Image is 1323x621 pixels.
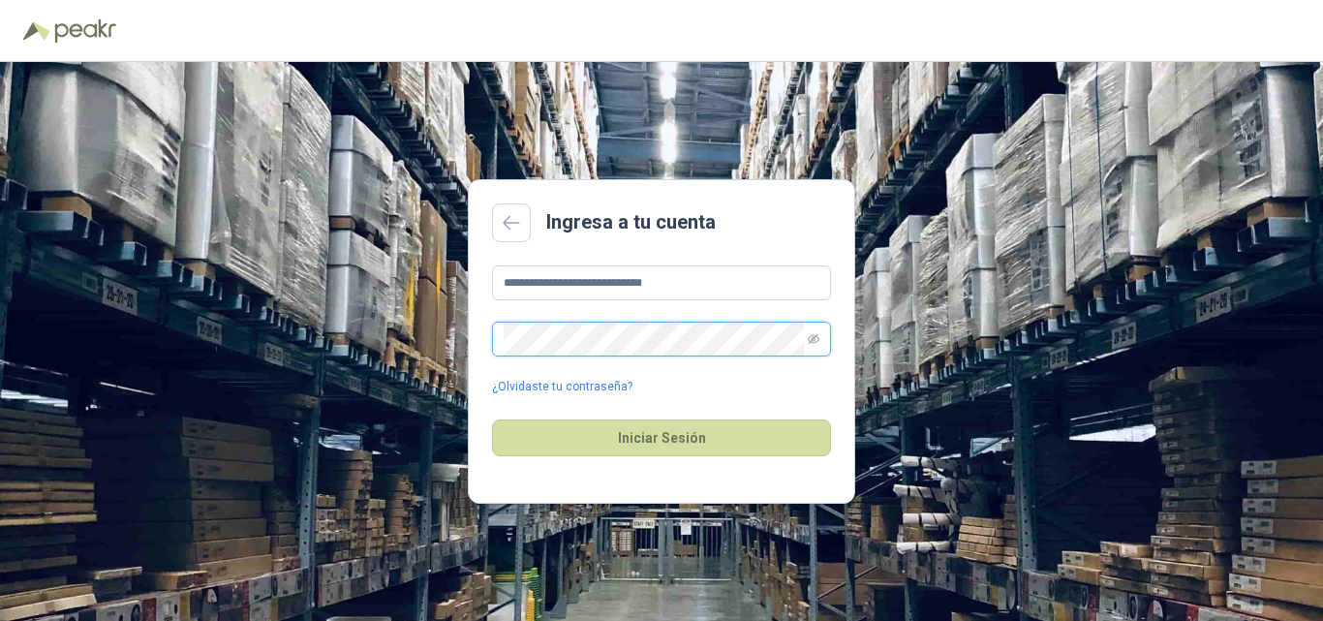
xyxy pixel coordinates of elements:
[546,207,716,237] h2: Ingresa a tu cuenta
[23,21,50,41] img: Logo
[54,19,116,43] img: Peakr
[808,333,819,345] span: eye-invisible
[492,378,632,396] a: ¿Olvidaste tu contraseña?
[492,419,831,456] button: Iniciar Sesión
